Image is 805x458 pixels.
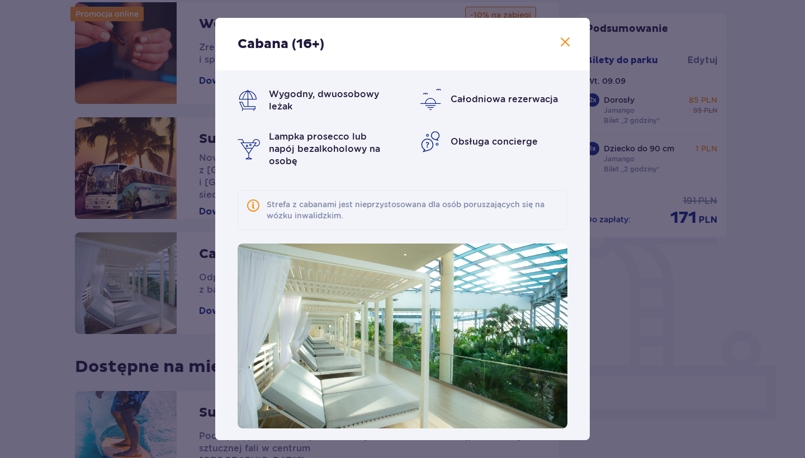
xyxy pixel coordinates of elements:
img: exotic drink icon [238,138,260,160]
div: Strefa z cabanami jest nieprzystosowana dla osób poruszających się na wózku inwalidzkim. [267,199,558,221]
span: Całodniowa rezerwacja [451,94,558,104]
span: Wygodny, dwuosobowy leżak [269,89,379,112]
img: concierge icon [419,131,442,153]
img: Private cabana [238,244,567,428]
img: sunset landscape icon [419,88,442,111]
span: Obsługa concierge [451,136,538,147]
span: Lampka prosecco lub napój bezalkoholowy na osobę [269,131,380,166]
p: Cabana (16+) [238,36,324,53]
img: sunbed icon [238,89,260,112]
